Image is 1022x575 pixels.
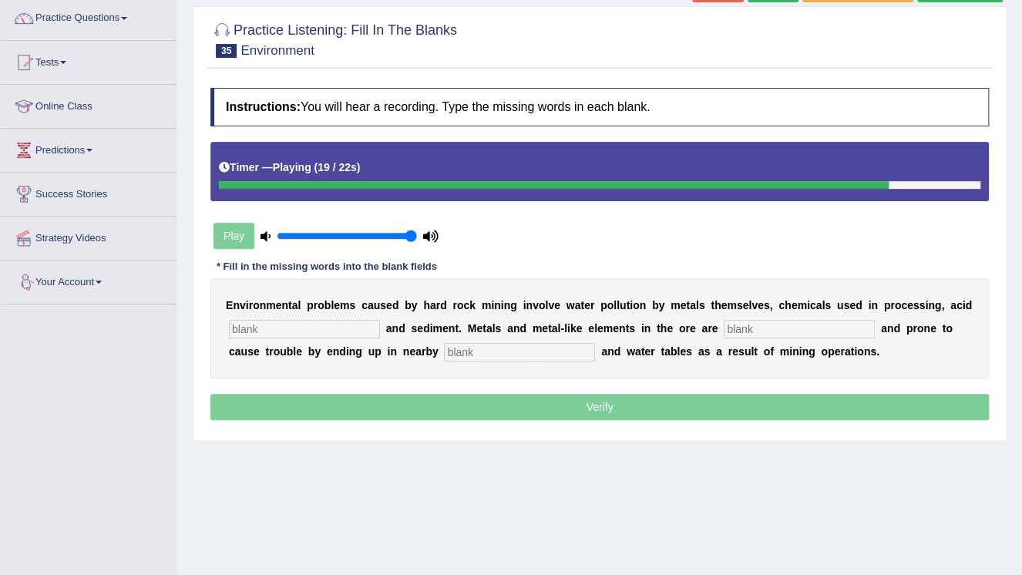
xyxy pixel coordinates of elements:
b: i [567,322,570,335]
b: o [274,345,281,358]
b: n [887,322,894,335]
b: v [751,299,758,311]
b: i [798,345,802,358]
b: M [468,322,477,335]
b: n [640,299,647,311]
b: b [652,299,659,311]
b: a [552,322,558,335]
b: h [714,299,721,311]
b: o [764,345,771,358]
b: l [594,322,597,335]
b: m [727,299,736,311]
input: blank [724,320,875,338]
b: l [822,299,825,311]
b: . [876,345,879,358]
b: e [680,299,686,311]
b: m [266,299,275,311]
b: e [584,299,590,311]
b: n [504,299,511,311]
b: o [679,322,686,335]
b: l [748,299,751,311]
b: e [667,322,673,335]
b: v [533,299,539,311]
b: c [229,345,235,358]
b: e [276,299,282,311]
b: n [619,322,626,335]
b: a [698,345,704,358]
b: n [802,345,809,358]
b: o [318,299,324,311]
b: e [409,345,415,358]
b: n [333,345,340,358]
b: o [253,299,260,311]
b: y [658,299,664,311]
b: m [797,299,806,311]
a: Predictions [1,129,176,167]
b: r [269,345,273,358]
b: n [607,345,614,358]
b: ) [357,161,361,173]
b: h [423,299,430,311]
b: e [554,299,560,311]
b: n [403,345,410,358]
b: c [810,299,816,311]
b: Instructions: [226,100,301,113]
b: n [864,345,871,358]
b: a [386,322,392,335]
a: Strategy Videos [1,217,176,255]
b: r [913,322,916,335]
b: u [240,345,247,358]
b: t [754,345,758,358]
b: e [442,322,449,335]
b: i [491,299,494,311]
b: p [307,299,314,311]
a: Online Class [1,85,176,123]
b: s [843,299,849,311]
b: a [507,322,513,335]
b: e [334,299,340,311]
b: s [738,345,745,358]
b: t [641,345,645,358]
b: l [493,322,496,335]
b: a [635,345,641,358]
b: r [422,345,425,358]
b: o [539,299,546,311]
b: h [785,299,792,311]
b: r [436,299,440,311]
h5: Timer — [219,162,360,173]
b: t [288,299,292,311]
b: k [469,299,476,311]
b: p [828,345,835,358]
b: i [246,299,249,311]
b: o [457,299,464,311]
b: ( [314,161,318,173]
b: s [913,299,919,311]
b: n [260,299,267,311]
b: c [361,299,368,311]
b: l [298,299,301,311]
b: o [607,299,614,311]
b: d [440,299,447,311]
b: n [494,299,501,311]
b: n [281,299,288,311]
b: l [614,299,617,311]
b: s [629,322,635,335]
b: w [566,299,575,311]
b: r [651,345,654,358]
b: o [917,322,924,335]
b: i [387,345,390,358]
h2: Practice Listening: Fill In The Blanks [210,19,457,58]
b: e [907,299,913,311]
b: m [780,345,789,358]
b: n [526,299,533,311]
b: s [247,345,254,358]
input: blank [229,320,380,338]
b: g [355,345,362,358]
b: n [349,345,356,358]
b: s [704,345,710,358]
b: b [324,299,331,311]
b: v [240,299,246,311]
b: a [845,345,851,358]
b: 19 / 22s [318,161,357,173]
b: e [758,299,764,311]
